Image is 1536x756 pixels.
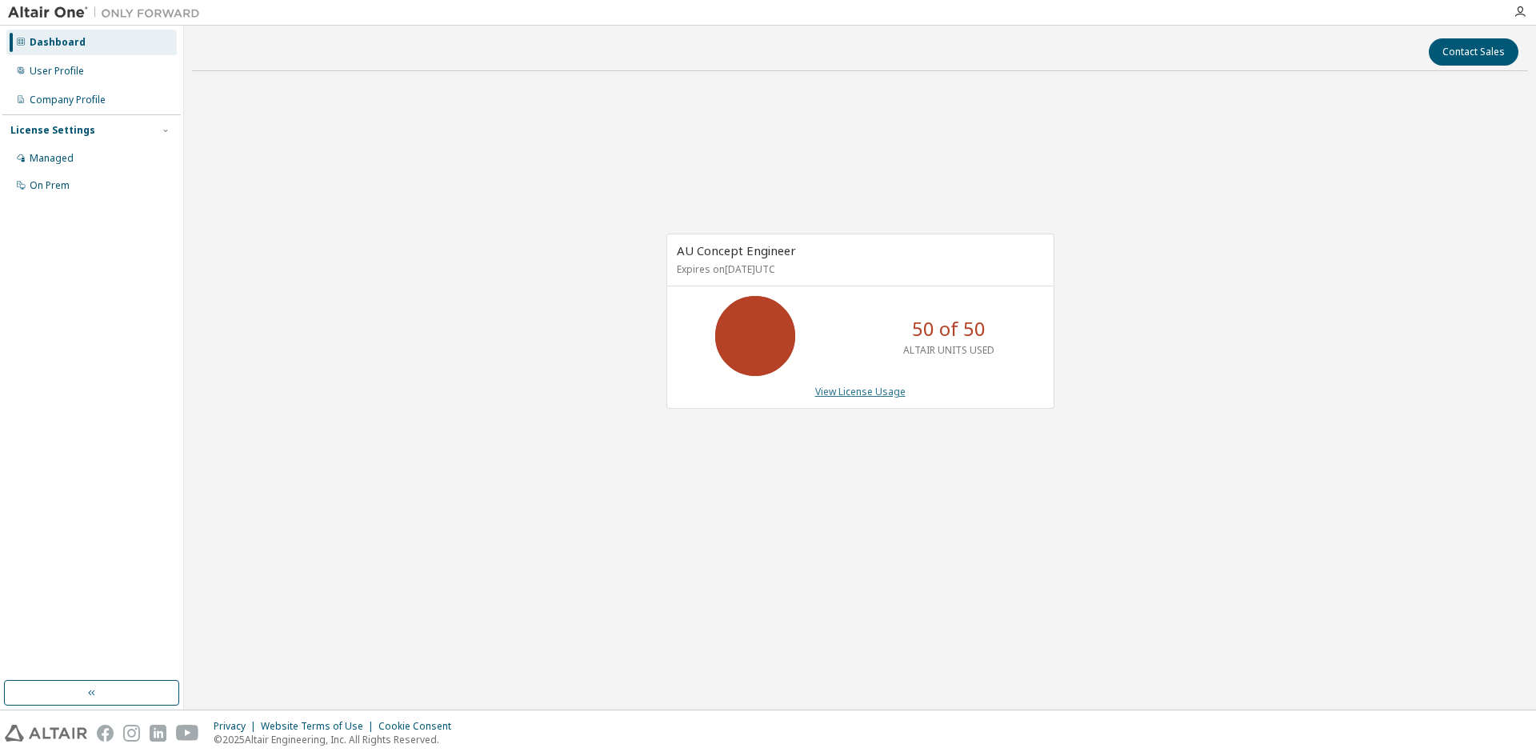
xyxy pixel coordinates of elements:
[261,720,378,733] div: Website Terms of Use
[677,242,796,258] span: AU Concept Engineer
[1429,38,1518,66] button: Contact Sales
[30,65,84,78] div: User Profile
[5,725,87,742] img: altair_logo.svg
[30,179,70,192] div: On Prem
[815,385,906,398] a: View License Usage
[378,720,461,733] div: Cookie Consent
[912,315,986,342] p: 50 of 50
[30,36,86,49] div: Dashboard
[150,725,166,742] img: linkedin.svg
[214,733,461,746] p: © 2025 Altair Engineering, Inc. All Rights Reserved.
[903,343,994,357] p: ALTAIR UNITS USED
[30,94,106,106] div: Company Profile
[97,725,114,742] img: facebook.svg
[176,725,199,742] img: youtube.svg
[214,720,261,733] div: Privacy
[677,262,1040,276] p: Expires on [DATE] UTC
[30,152,74,165] div: Managed
[123,725,140,742] img: instagram.svg
[10,124,95,137] div: License Settings
[8,5,208,21] img: Altair One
